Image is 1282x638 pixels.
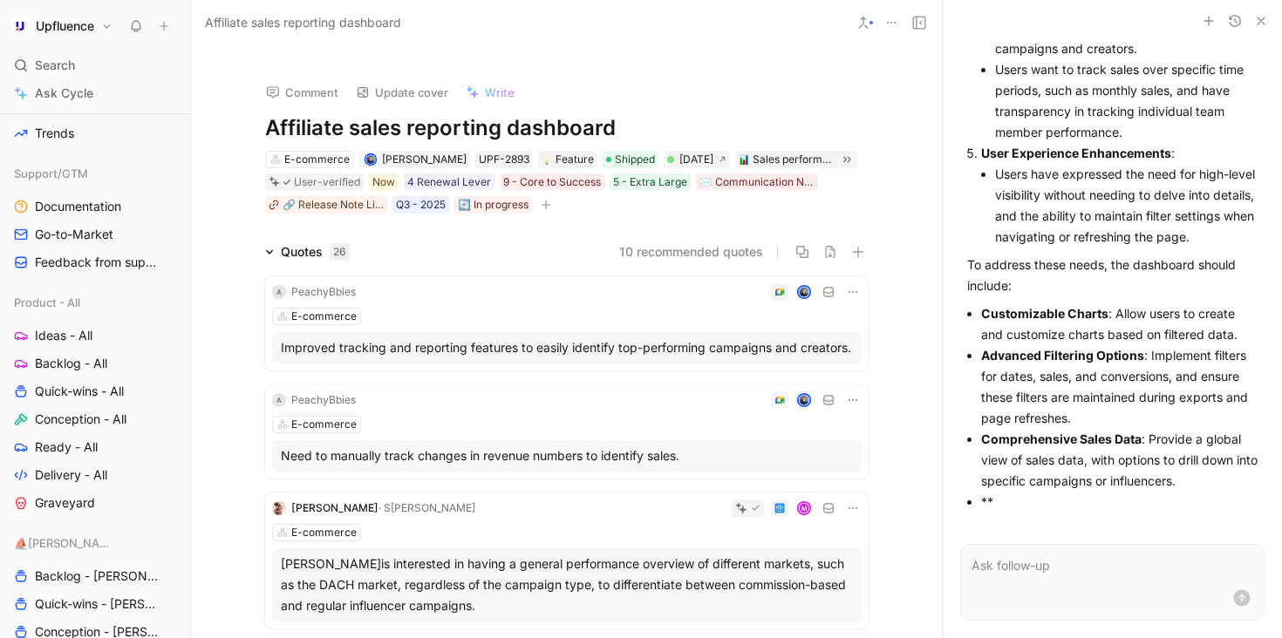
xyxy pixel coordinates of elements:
[378,501,475,514] span: · S[PERSON_NAME]
[542,154,552,165] img: 💡
[981,348,1144,363] strong: Advanced Filtering Options
[7,52,183,78] div: Search
[35,198,121,215] span: Documentation
[36,18,94,34] h1: Upfluence
[258,241,357,262] div: Quotes26
[330,243,350,261] div: 26
[396,196,446,214] div: Q3 - 2025
[7,462,183,488] a: Delivery - All
[283,196,384,214] div: 🔗 Release Note Link
[35,494,95,512] span: Graveyard
[7,193,183,220] a: Documentation
[35,438,98,456] span: Ready - All
[35,83,93,104] span: Ask Cycle
[503,173,601,191] div: 9 - Core to Success
[35,567,162,585] span: Backlog - [PERSON_NAME]
[291,501,378,514] span: [PERSON_NAME]
[35,55,75,76] span: Search
[35,125,74,142] span: Trends
[613,173,687,191] div: 5 - Extra Large
[798,395,809,406] img: avatar
[739,154,749,165] img: 📊
[35,327,92,344] span: Ideas - All
[7,160,183,187] div: Support/GTM
[284,151,350,168] div: E-commerce
[35,254,160,271] span: Feedback from support
[281,337,853,358] div: Improved tracking and reporting features to easily identify top-performing campaigns and creators.
[407,173,491,191] div: 4 Renewal Lever
[7,350,183,377] a: Backlog - All
[35,595,163,613] span: Quick-wins - [PERSON_NAME]
[294,173,360,191] div: User-verified
[35,383,124,400] span: Quick-wins - All
[291,524,357,541] div: E-commerce
[291,391,356,409] div: PeachyBbies
[272,501,286,515] img: logo
[7,80,183,106] a: Ask Cycle
[11,17,29,35] img: Upfluence
[7,490,183,516] a: Graveyard
[281,445,853,466] div: Need to manually track changes in revenue numbers to identify sales.
[7,563,183,589] a: Backlog - [PERSON_NAME]
[14,294,80,311] span: Product - All
[458,80,522,105] button: Write
[382,153,467,166] span: [PERSON_NAME]
[699,173,815,191] div: ✉️ Communication Needed
[281,241,350,262] div: Quotes
[7,530,183,556] div: ⛵️[PERSON_NAME]
[798,287,809,298] img: avatar
[753,151,835,168] div: Sales performance reporting dashboard
[291,283,356,301] div: PeachyBbies
[615,151,655,168] span: Shipped
[981,143,1258,164] p: :
[798,503,809,514] div: M
[291,416,357,433] div: E-commerce
[291,308,357,325] div: E-commerce
[35,226,113,243] span: Go-to-Market
[272,393,286,407] div: A
[205,12,401,33] span: Affiliate sales reporting dashboard
[7,434,183,460] a: Ready - All
[981,146,1171,160] strong: User Experience Enhancements
[981,345,1258,429] li: : Implement filters for dates, sales, and conversions, and ensure these filters are maintained du...
[372,173,395,191] div: Now
[35,466,107,484] span: Delivery - All
[679,151,713,168] div: [DATE]
[479,151,529,168] div: UPF-2893
[14,165,88,182] span: Support/GTM
[538,151,597,168] div: 💡Feature
[348,80,456,105] button: Update cover
[542,151,594,168] div: Feature
[7,289,183,316] div: Product - All
[981,306,1108,321] strong: Customizable Charts
[981,431,1142,446] strong: Comprehensive Sales Data
[603,151,658,168] div: Shipped
[485,85,515,100] span: Write
[35,411,126,428] span: Conception - All
[981,429,1258,492] li: : Provide a global view of sales data, with options to drill down into specific campaigns or infl...
[14,534,113,552] span: ⛵️[PERSON_NAME]
[7,406,183,432] a: Conception - All
[458,196,528,214] div: 🔄 In progress
[366,154,376,164] img: avatar
[967,255,1258,296] p: To address these needs, the dashboard should include:
[7,378,183,404] a: Quick-wins - All
[7,160,183,275] div: Support/GTMDocumentationGo-to-MarketFeedback from support
[7,249,183,275] a: Feedback from support
[7,120,183,146] a: Trends
[995,59,1258,143] li: Users want to track sales over specific time periods, such as monthly sales, and have transparenc...
[7,14,117,38] button: UpfluenceUpfluence
[258,80,346,105] button: Comment
[7,221,183,248] a: Go-to-Market
[7,322,183,349] a: Ideas - All
[272,285,286,299] div: A
[7,289,183,516] div: Product - AllIdeas - AllBacklog - AllQuick-wins - AllConception - AllReady - AllDelivery - AllGra...
[7,591,183,617] a: Quick-wins - [PERSON_NAME]
[981,303,1258,345] li: : Allow users to create and customize charts based on filtered data.
[995,164,1258,248] li: Users have expressed the need for high-level visibility without needing to delve into details, an...
[619,241,763,262] button: 10 recommended quotes
[35,355,107,372] span: Backlog - All
[281,553,853,616] div: [PERSON_NAME]is interested in having a general performance overview of different markets, such as...
[265,114,869,142] h1: Affiliate sales reporting dashboard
